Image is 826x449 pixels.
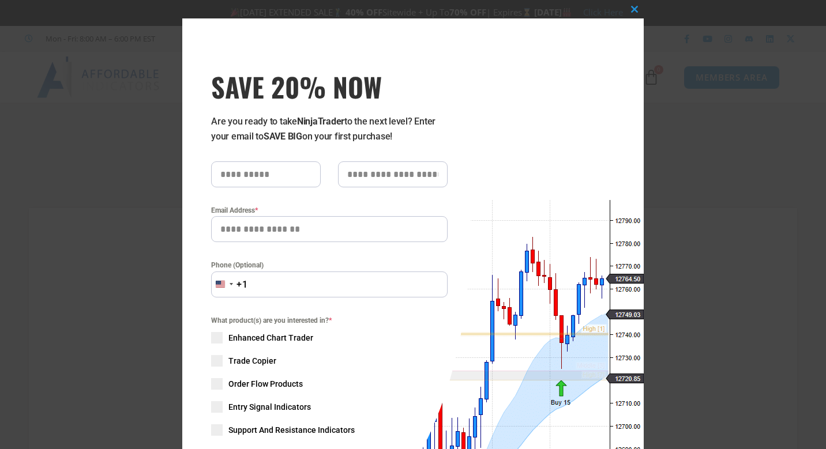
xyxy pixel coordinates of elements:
span: Enhanced Chart Trader [228,332,313,344]
span: Trade Copier [228,355,276,367]
span: Entry Signal Indicators [228,401,311,413]
label: Support And Resistance Indicators [211,424,448,436]
strong: NinjaTrader [297,116,344,127]
strong: SAVE BIG [264,131,302,142]
span: SAVE 20% NOW [211,70,448,103]
span: What product(s) are you interested in? [211,315,448,326]
span: Support And Resistance Indicators [228,424,355,436]
span: Order Flow Products [228,378,303,390]
label: Email Address [211,205,448,216]
label: Order Flow Products [211,378,448,390]
label: Enhanced Chart Trader [211,332,448,344]
div: +1 [236,277,248,292]
button: Selected country [211,271,248,297]
p: Are you ready to take to the next level? Enter your email to on your first purchase! [211,114,448,144]
label: Trade Copier [211,355,448,367]
label: Entry Signal Indicators [211,401,448,413]
label: Phone (Optional) [211,259,448,271]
